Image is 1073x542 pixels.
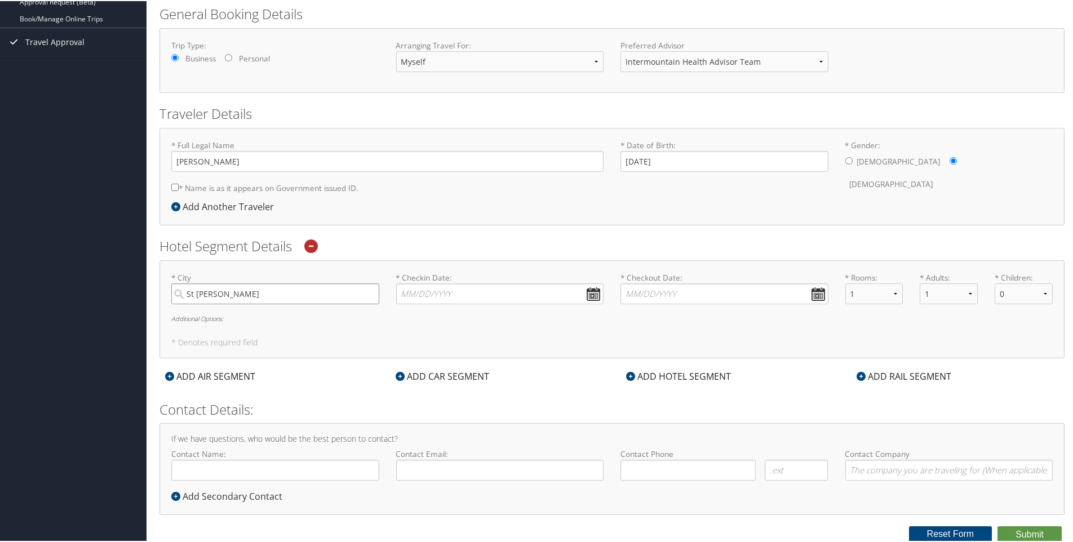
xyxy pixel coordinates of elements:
[396,447,604,479] label: Contact Email:
[159,368,261,382] div: ADD AIR SEGMENT
[171,199,280,212] div: Add Another Traveler
[185,52,216,63] label: Business
[396,459,604,479] input: Contact Email:
[159,3,1065,23] h2: General Booking Details
[620,139,828,171] label: * Date of Birth:
[159,103,1065,122] h2: Traveler Details
[851,368,957,382] div: ADD RAIL SEGMENT
[620,150,828,171] input: * Date of Birth:
[845,156,853,163] input: * Gender:[DEMOGRAPHIC_DATA][DEMOGRAPHIC_DATA]
[390,368,495,382] div: ADD CAR SEGMENT
[171,447,379,479] label: Contact Name:
[850,172,933,194] label: [DEMOGRAPHIC_DATA]
[171,314,1053,321] h6: Additional Options:
[845,459,1053,479] input: Contact Company
[995,271,1053,282] label: * Children:
[171,139,604,171] label: * Full Legal Name
[171,39,379,50] label: Trip Type:
[950,156,957,163] input: * Gender:[DEMOGRAPHIC_DATA][DEMOGRAPHIC_DATA]
[620,368,737,382] div: ADD HOTEL SEGMENT
[171,183,179,190] input: * Name is as it appears on Government issued ID.
[845,447,1053,479] label: Contact Company
[620,39,828,50] label: Preferred Advisor
[239,52,270,63] label: Personal
[396,39,604,50] label: Arranging Travel For:
[909,525,992,541] button: Reset Form
[620,282,828,303] input: * Checkout Date:
[845,139,1053,194] label: * Gender:
[171,271,379,303] label: * City
[171,337,1053,345] h5: * Denotes required field
[159,236,1065,255] h2: Hotel Segment Details
[620,447,828,459] label: Contact Phone
[997,525,1062,542] button: Submit
[396,282,604,303] input: * Checkin Date:
[171,176,358,197] label: * Name is as it appears on Government issued ID.
[620,271,828,303] label: * Checkout Date:
[920,271,978,282] label: * Adults:
[171,434,1053,442] h4: If we have questions, who would be the best person to contact?
[159,399,1065,418] h2: Contact Details:
[396,271,604,303] label: * Checkin Date:
[171,488,288,502] div: Add Secondary Contact
[171,459,379,479] input: Contact Name:
[25,27,85,55] span: Travel Approval
[857,150,941,171] label: [DEMOGRAPHIC_DATA]
[765,459,828,479] input: .ext
[845,271,903,282] label: * Rooms:
[171,150,604,171] input: * Full Legal Name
